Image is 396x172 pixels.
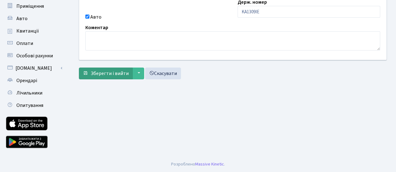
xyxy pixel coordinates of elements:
span: Опитування [16,102,43,109]
button: Зберегти і вийти [79,68,133,79]
a: Опитування [3,99,65,112]
a: Оплати [3,37,65,50]
span: Особові рахунки [16,52,53,59]
a: Лічильники [3,87,65,99]
span: Орендарі [16,77,37,84]
a: [DOMAIN_NAME] [3,62,65,74]
span: Приміщення [16,3,44,10]
span: Квитанції [16,28,39,34]
span: Зберегти і вийти [91,70,129,77]
a: Скасувати [145,68,181,79]
a: Авто [3,12,65,25]
span: Авто [16,15,28,22]
a: Орендарі [3,74,65,87]
input: AA0001AA [238,6,381,18]
label: Авто [90,13,101,21]
a: Особові рахунки [3,50,65,62]
label: Коментар [85,24,108,31]
div: Розроблено . [171,161,225,168]
span: Лічильники [16,90,42,96]
a: Квитанції [3,25,65,37]
span: Оплати [16,40,33,47]
a: Massive Kinetic [195,161,224,167]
